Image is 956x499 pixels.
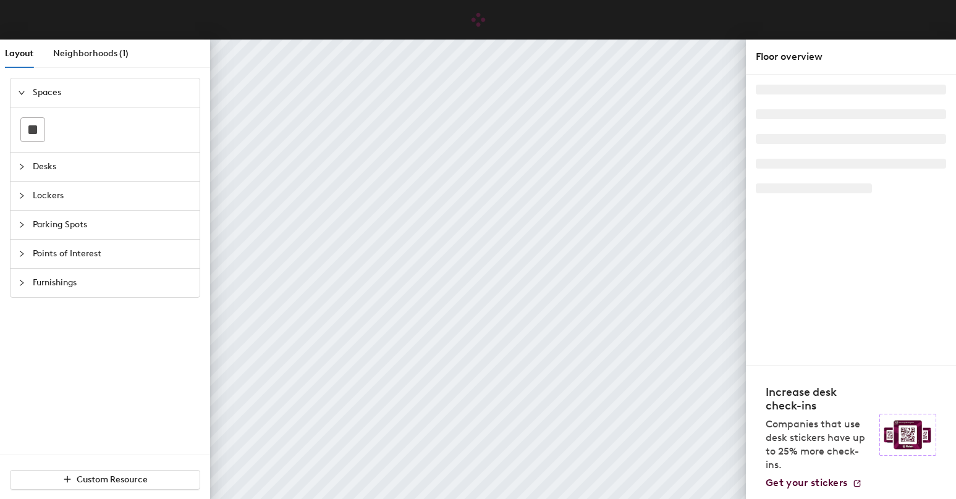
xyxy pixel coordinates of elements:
span: Neighborhoods (1) [53,48,129,59]
span: Desks [33,153,192,181]
span: Furnishings [33,269,192,297]
div: Floor overview [756,49,946,64]
span: expanded [18,89,25,96]
span: collapsed [18,279,25,287]
span: Spaces [33,78,192,107]
span: Custom Resource [77,474,148,485]
img: Sticker logo [879,414,936,456]
button: Custom Resource [10,470,200,490]
span: collapsed [18,163,25,170]
span: Lockers [33,182,192,210]
span: collapsed [18,192,25,199]
span: Parking Spots [33,211,192,239]
a: Get your stickers [766,477,862,489]
p: Companies that use desk stickers have up to 25% more check-ins. [766,417,872,472]
h4: Increase desk check-ins [766,385,872,413]
span: Get your stickers [766,477,847,489]
span: Points of Interest [33,240,192,268]
span: Layout [5,48,33,59]
span: collapsed [18,250,25,258]
span: collapsed [18,221,25,229]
